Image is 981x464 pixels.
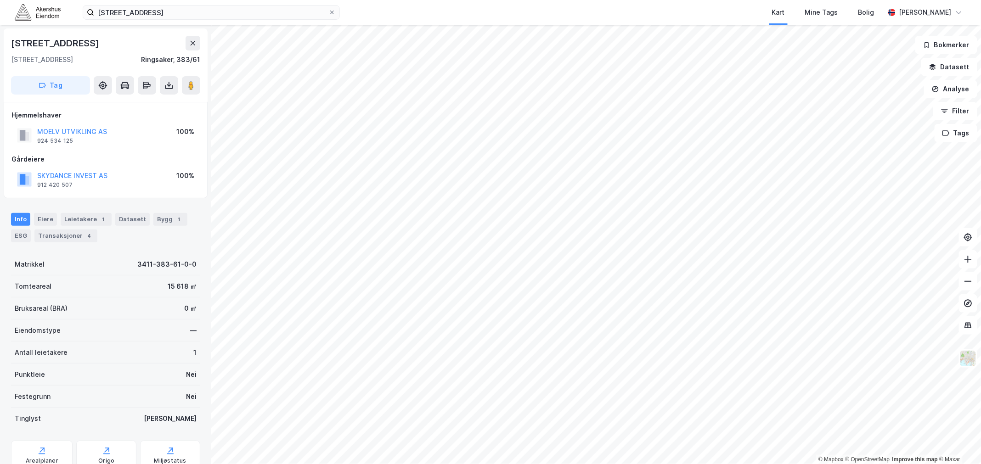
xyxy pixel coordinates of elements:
div: [PERSON_NAME] [899,7,952,18]
div: Bygg [153,213,187,226]
div: Antall leietakere [15,347,68,358]
div: 1 [175,215,184,224]
div: Eiendomstype [15,325,61,336]
button: Filter [933,102,977,120]
div: 912 420 507 [37,181,73,189]
div: Leietakere [61,213,112,226]
div: 15 618 ㎡ [168,281,197,292]
div: Tinglyst [15,413,41,424]
img: akershus-eiendom-logo.9091f326c980b4bce74ccdd9f866810c.svg [15,4,61,20]
div: [STREET_ADDRESS] [11,54,73,65]
div: Transaksjoner [34,229,97,242]
div: 100% [176,126,194,137]
div: Kart [772,7,785,18]
div: 1 [99,215,108,224]
div: — [190,325,197,336]
div: [STREET_ADDRESS] [11,36,101,50]
div: 1 [193,347,197,358]
div: Info [11,213,30,226]
div: Gårdeiere [11,154,200,165]
a: Mapbox [818,456,844,463]
iframe: Chat Widget [935,420,981,464]
a: OpenStreetMap [846,456,890,463]
div: Bruksareal (BRA) [15,303,68,314]
div: Festegrunn [15,391,51,402]
div: Tomteareal [15,281,51,292]
div: 3411-383-61-0-0 [137,259,197,270]
div: Nei [186,391,197,402]
img: Z [959,350,977,367]
div: Ringsaker, 383/61 [141,54,200,65]
input: Søk på adresse, matrikkel, gårdeiere, leietakere eller personer [94,6,328,19]
button: Analyse [924,80,977,98]
div: ESG [11,229,31,242]
div: Punktleie [15,369,45,380]
div: Hjemmelshaver [11,110,200,121]
a: Improve this map [892,456,938,463]
div: Mine Tags [805,7,838,18]
div: Bolig [858,7,874,18]
button: Datasett [921,58,977,76]
div: [PERSON_NAME] [144,413,197,424]
div: Matrikkel [15,259,45,270]
button: Tag [11,76,90,95]
button: Tags [935,124,977,142]
button: Bokmerker [915,36,977,54]
div: 924 534 125 [37,137,73,145]
div: 4 [85,231,94,240]
div: Eiere [34,213,57,226]
div: 0 ㎡ [184,303,197,314]
div: Nei [186,369,197,380]
div: 100% [176,170,194,181]
div: Kontrollprogram for chat [935,420,981,464]
div: Datasett [115,213,150,226]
